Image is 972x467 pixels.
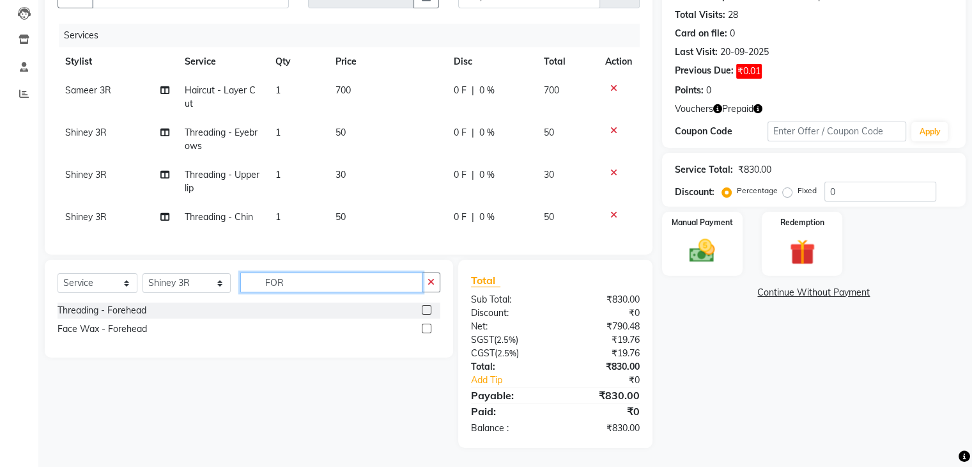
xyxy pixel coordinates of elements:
div: ( ) [461,347,555,360]
div: ₹0 [555,306,649,320]
th: Action [598,47,640,76]
div: Card on file: [675,27,727,40]
div: Points: [675,84,704,97]
span: 0 % [479,84,495,97]
span: Threading - Upperlip [185,169,259,194]
th: Service [177,47,268,76]
th: Total [536,47,598,76]
input: Enter Offer / Coupon Code [768,122,907,141]
span: Shiney 3R [65,127,107,138]
span: 1 [275,211,281,223]
div: ₹19.76 [555,333,649,347]
span: SGST [471,334,494,345]
span: 0 F [454,126,467,139]
label: Fixed [798,185,817,196]
div: ₹830.00 [555,388,649,403]
div: 0 [730,27,735,40]
div: Threading - Forehead [58,304,146,317]
div: ₹830.00 [555,293,649,306]
th: Price [328,47,446,76]
span: 1 [275,169,281,180]
button: Apply [911,122,948,141]
span: 0 F [454,84,467,97]
label: Manual Payment [672,217,733,228]
label: Redemption [780,217,824,228]
div: ₹0 [571,374,649,387]
div: Discount: [461,306,555,320]
div: Services [59,24,649,47]
span: Total [471,274,500,287]
div: Last Visit: [675,45,718,59]
span: 30 [544,169,554,180]
span: 2.5% [497,348,516,358]
span: Shiney 3R [65,169,107,180]
div: Service Total: [675,163,733,177]
span: | [472,210,474,224]
img: _gift.svg [782,236,823,268]
div: Sub Total: [461,293,555,306]
span: 50 [336,127,346,138]
span: 2.5% [497,335,516,345]
span: CGST [471,347,495,359]
a: Add Tip [461,374,571,387]
span: Vouchers [675,102,713,116]
label: Percentage [737,185,778,196]
div: ₹830.00 [555,422,649,435]
div: Previous Due: [675,64,734,79]
span: 1 [275,127,281,138]
div: Total Visits: [675,8,725,22]
div: Coupon Code [675,125,768,138]
span: 0 % [479,168,495,182]
span: 30 [336,169,346,180]
th: Qty [268,47,328,76]
span: 50 [544,211,554,223]
div: Paid: [461,404,555,419]
div: Payable: [461,388,555,403]
div: Face Wax - Forehead [58,322,147,336]
a: Continue Without Payment [665,286,963,299]
span: Threading - Chin [185,211,253,223]
span: 0 % [479,126,495,139]
div: Net: [461,320,555,333]
div: ₹19.76 [555,347,649,360]
span: 0 F [454,210,467,224]
span: | [472,84,474,97]
span: Prepaid [722,102,753,116]
span: 1 [275,84,281,96]
span: | [472,126,474,139]
div: Total: [461,360,555,374]
span: 50 [544,127,554,138]
div: 20-09-2025 [720,45,769,59]
span: Sameer 3R [65,84,111,96]
span: | [472,168,474,182]
div: ₹790.48 [555,320,649,333]
th: Stylist [58,47,177,76]
input: Search or Scan [240,273,422,292]
span: 0 % [479,210,495,224]
span: 700 [336,84,351,96]
span: Shiney 3R [65,211,107,223]
div: ( ) [461,333,555,347]
span: Haircut - Layer Cut [185,84,256,109]
div: ₹830.00 [738,163,771,177]
div: Balance : [461,422,555,435]
div: Discount: [675,186,714,199]
span: 0 F [454,168,467,182]
span: ₹0.01 [736,64,762,79]
span: Threading - Eyebrows [185,127,258,152]
span: 50 [336,211,346,223]
div: ₹0 [555,404,649,419]
th: Disc [446,47,536,76]
span: 700 [544,84,559,96]
img: _cash.svg [681,236,723,265]
div: 28 [728,8,738,22]
div: 0 [706,84,711,97]
div: ₹830.00 [555,360,649,374]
